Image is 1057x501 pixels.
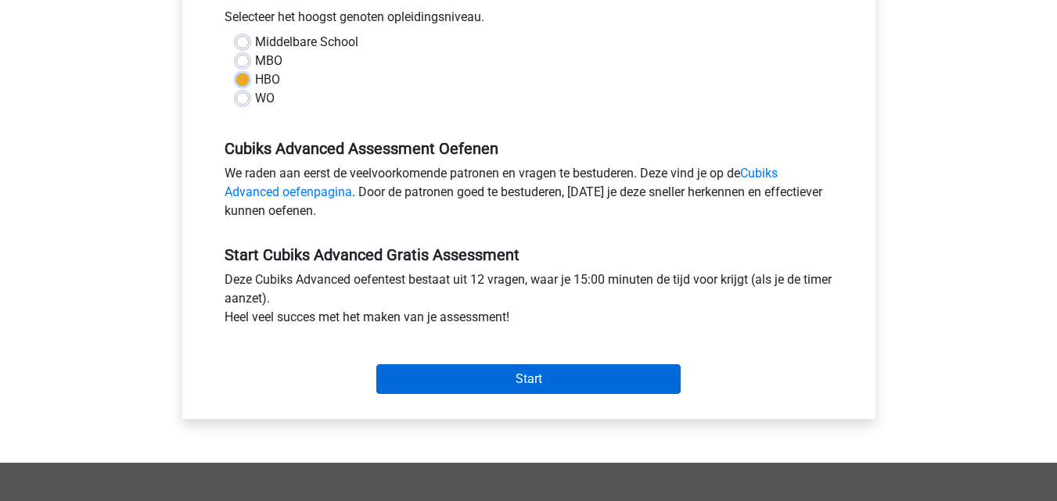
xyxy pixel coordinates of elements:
label: WO [255,89,275,108]
input: Start [376,364,681,394]
div: We raden aan eerst de veelvoorkomende patronen en vragen te bestuderen. Deze vind je op de . Door... [213,164,845,227]
label: MBO [255,52,282,70]
h5: Cubiks Advanced Assessment Oefenen [225,139,833,158]
h5: Start Cubiks Advanced Gratis Assessment [225,245,833,264]
label: Middelbare School [255,33,358,52]
div: Selecteer het hoogst genoten opleidingsniveau. [213,8,845,33]
label: HBO [255,70,280,89]
div: Deze Cubiks Advanced oefentest bestaat uit 12 vragen, waar je 15:00 minuten de tijd voor krijgt (... [213,270,845,333]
